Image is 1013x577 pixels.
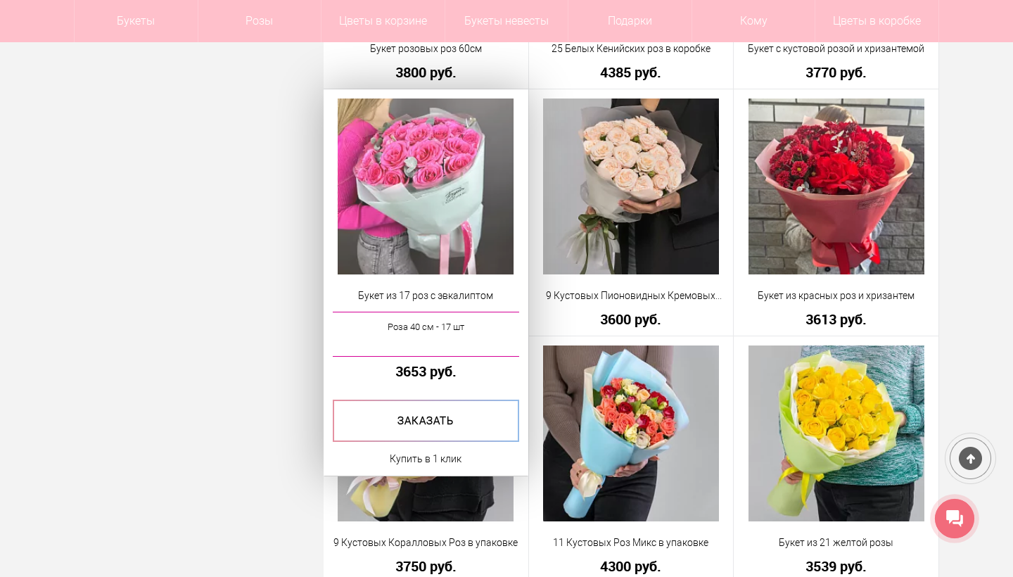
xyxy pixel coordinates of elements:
a: 9 Кустовых Коралловых Роз в упаковке [333,535,519,550]
img: Букет из 17 роз с эвкалиптом [338,99,514,274]
a: 3613 руб. [743,312,929,326]
img: 9 Кустовых Пионовидных Кремовых Роз [543,99,719,274]
a: 3653 руб. [333,364,519,379]
a: 3600 руб. [538,312,725,326]
a: 3539 руб. [743,559,929,573]
img: Букет из красных роз и хризантем [748,99,924,274]
a: 4385 руб. [538,65,725,80]
a: Купить в 1 клик [390,450,461,467]
a: 9 Кустовых Пионовидных Кремовых Роз [538,288,725,303]
img: 11 Кустовых Роз Микс в упаковке [543,345,719,521]
a: 3750 руб. [333,559,519,573]
a: Букет розовых роз 60см [333,42,519,56]
a: 3770 руб. [743,65,929,80]
a: Букет из 21 желтой розы [743,535,929,550]
a: Букет с кустовой розой и хризантемой [743,42,929,56]
a: Роза 40 см - 17 шт [333,312,519,357]
img: Букет из 21 желтой розы [748,345,924,521]
a: 4300 руб. [538,559,725,573]
a: 3800 руб. [333,65,519,80]
a: 11 Кустовых Роз Микс в упаковке [538,535,725,550]
a: Букет из красных роз и хризантем [743,288,929,303]
a: Букет из 17 роз с эвкалиптом [333,288,519,303]
a: 25 Белых Кенийских роз в коробке [538,42,725,56]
